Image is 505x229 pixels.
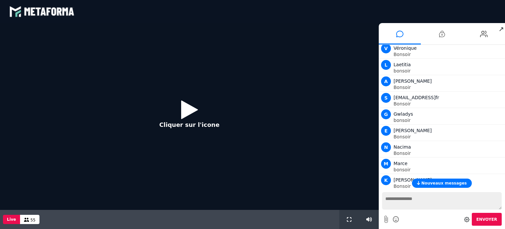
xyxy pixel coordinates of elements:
[381,93,391,103] span: S
[394,78,432,84] span: [PERSON_NAME]
[394,184,503,188] p: Bonsoir
[394,128,432,133] span: [PERSON_NAME]
[381,109,391,119] span: G
[381,126,391,136] span: E
[381,43,391,53] span: V
[394,111,413,117] span: Gwladys
[394,69,503,73] p: bonsoir
[394,101,503,106] p: Bonsoir
[31,218,36,222] span: 55
[412,179,471,188] button: Nouveaux messages
[159,120,219,129] p: Cliquer sur l'icone
[394,177,432,183] span: [PERSON_NAME]
[394,144,411,150] span: Nacima
[421,181,467,186] span: Nouveaux messages
[394,167,503,172] p: bonsoir
[3,215,20,224] button: Live
[394,62,411,67] span: Laetitia
[394,151,503,156] p: Bonsoir
[381,159,391,169] span: M
[153,95,226,138] button: Cliquer sur l'icone
[381,60,391,70] span: L
[394,45,417,51] span: Véronique
[381,142,391,152] span: N
[476,217,497,222] span: Envoyer
[394,52,503,57] p: Bonsoir
[394,85,503,90] p: Bonsoir
[497,23,505,35] span: ↗
[394,95,439,100] span: [EMAIL_ADDRESS]fr
[394,118,503,123] p: bonsoir
[472,213,502,226] button: Envoyer
[394,161,407,166] span: Marce
[381,76,391,86] span: A
[381,175,391,185] span: K
[394,134,503,139] p: Bonsoir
